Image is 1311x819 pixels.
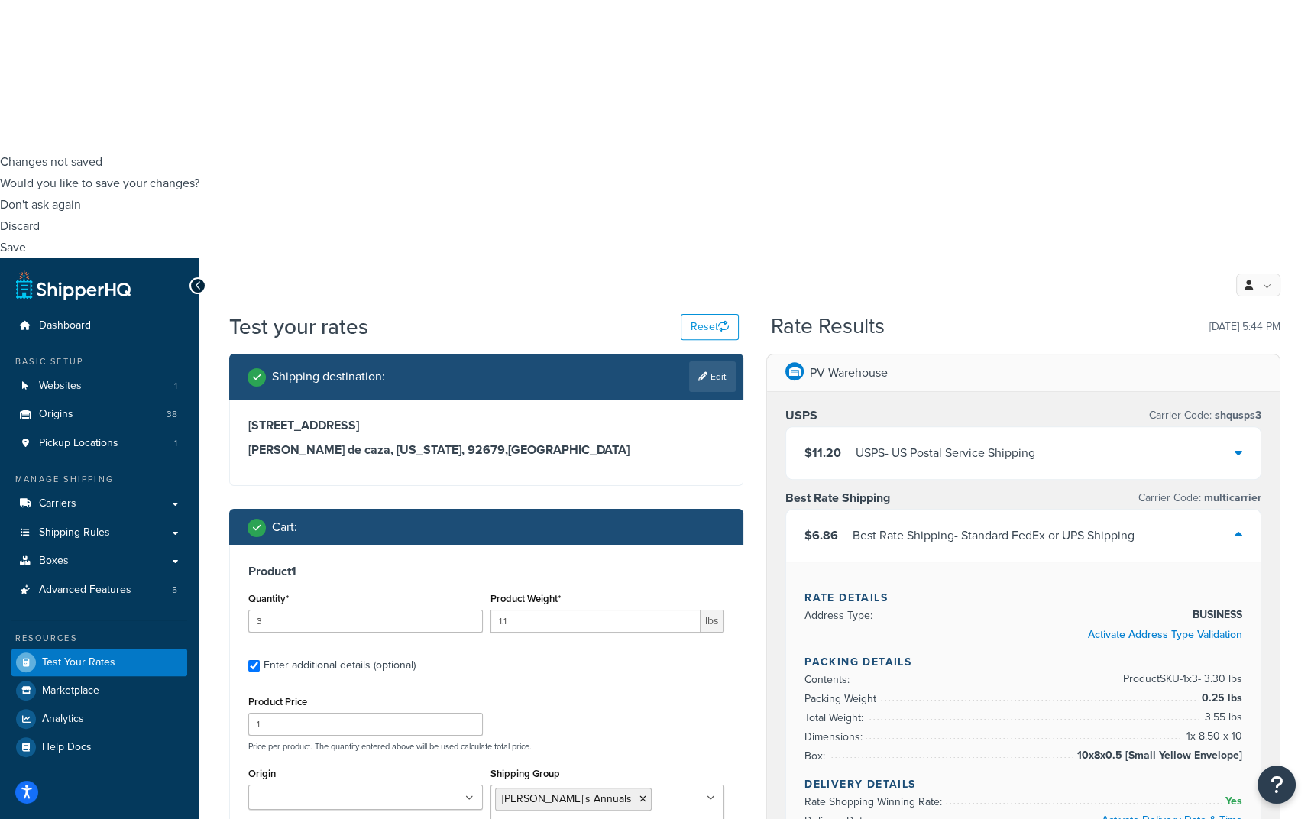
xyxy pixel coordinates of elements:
a: Advanced Features5 [11,576,187,604]
div: Best Rate Shipping - Standard FedEx or UPS Shipping [853,525,1135,546]
a: Boxes [11,547,187,575]
span: Total Weight: [804,710,867,726]
span: multicarrier [1201,490,1261,506]
input: 0.0 [248,610,483,633]
li: Advanced Features [11,576,187,604]
a: Marketplace [11,677,187,704]
label: Product Price [248,696,307,707]
span: Address Type: [804,607,876,623]
span: BUSINESS [1189,606,1242,624]
span: 38 [167,408,177,421]
li: Origins [11,400,187,429]
span: Origins [39,408,73,421]
label: Product Weight* [490,593,561,604]
h4: Rate Details [804,590,1242,606]
span: Dashboard [39,319,91,332]
span: Help Docs [42,741,92,754]
a: Origins38 [11,400,187,429]
a: Dashboard [11,312,187,340]
h2: Shipping destination : [272,370,385,384]
span: Carriers [39,497,76,510]
span: Rate Shopping Winning Rate: [804,794,946,810]
h2: Rate Results [771,315,885,338]
span: Test Your Rates [42,656,115,669]
a: Activate Address Type Validation [1088,626,1242,643]
h3: [PERSON_NAME] de caza, [US_STATE], 92679 , [GEOGRAPHIC_DATA] [248,442,724,458]
span: $6.86 [804,526,838,544]
li: Pickup Locations [11,429,187,458]
p: Carrier Code: [1138,487,1261,509]
input: 0.00 [490,610,701,633]
span: Box: [804,748,829,764]
label: Quantity* [248,593,289,604]
button: Reset [681,314,739,340]
label: Origin [248,768,276,779]
span: 0.25 lbs [1198,689,1242,707]
span: Boxes [39,555,69,568]
span: Contents: [804,672,853,688]
p: PV Warehouse [810,362,888,384]
div: Manage Shipping [11,473,187,486]
span: Marketplace [42,685,99,698]
input: Enter additional details (optional) [248,660,260,672]
h3: Best Rate Shipping [785,490,890,506]
span: lbs [701,610,724,633]
a: Test Your Rates [11,649,187,676]
div: Basic Setup [11,355,187,368]
span: shqusps3 [1212,407,1261,423]
h3: Product 1 [248,564,724,579]
a: Analytics [11,705,187,733]
p: Price per product. The quantity entered above will be used calculate total price. [244,741,728,752]
span: 10x8x0.5 [Small Yellow Envelope] [1073,746,1242,765]
div: Enter additional details (optional) [264,655,416,676]
p: Carrier Code: [1149,405,1261,426]
span: 1 [174,380,177,393]
label: Shipping Group [490,768,560,779]
span: 1 [174,437,177,450]
span: Websites [39,380,82,393]
span: $11.20 [804,444,841,461]
h3: USPS [785,408,817,423]
span: Analytics [42,713,84,726]
span: 5 [172,584,177,597]
h1: Test your rates [229,312,368,342]
a: Carriers [11,490,187,518]
button: Open Resource Center [1258,766,1296,804]
span: Shipping Rules [39,526,110,539]
div: Resources [11,632,187,645]
span: Product SKU-1 x 3 - 3.30 lbs [1119,670,1242,688]
a: Edit [689,361,736,392]
a: Help Docs [11,733,187,761]
div: USPS - US Postal Service Shipping [856,442,1035,464]
span: Pickup Locations [39,437,118,450]
p: [DATE] 5:44 PM [1209,316,1280,338]
span: Packing Weight [804,691,880,707]
span: Advanced Features [39,584,131,597]
span: [PERSON_NAME]'s Annuals [502,791,632,807]
li: Websites [11,372,187,400]
span: 3.55 lbs [1201,708,1242,727]
h3: [STREET_ADDRESS] [248,418,724,433]
a: Shipping Rules [11,519,187,547]
h4: Delivery Details [804,776,1242,792]
span: Dimensions: [804,729,866,745]
h2: Cart : [272,520,297,534]
a: Pickup Locations1 [11,429,187,458]
span: Yes [1222,792,1242,811]
span: 1 x 8.50 x 10 [1183,727,1242,746]
h4: Packing Details [804,654,1242,670]
a: Websites1 [11,372,187,400]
